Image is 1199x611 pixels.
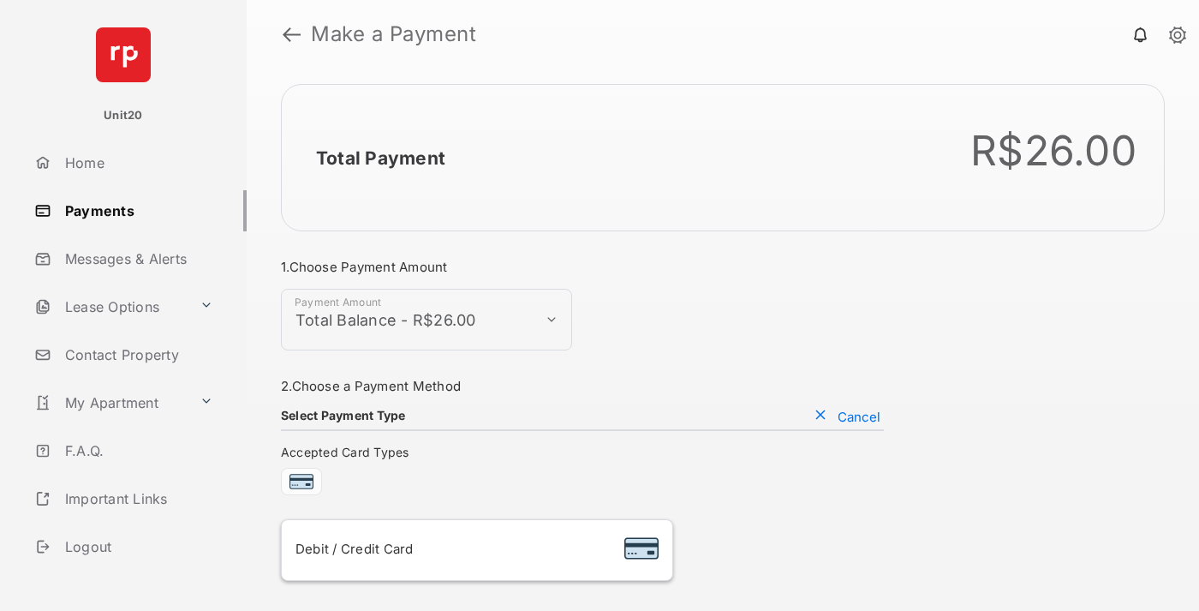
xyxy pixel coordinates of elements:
strong: Make a Payment [311,24,476,45]
h2: Total Payment [316,147,445,169]
a: Important Links [27,478,220,519]
a: Contact Property [27,334,247,375]
a: Home [27,142,247,183]
h3: 1. Choose Payment Amount [281,259,884,275]
a: Lease Options [27,286,193,327]
div: R$26.00 [970,126,1136,176]
span: Debit / Credit Card [295,541,414,557]
a: F.A.Q. [27,430,247,471]
a: My Apartment [27,382,193,423]
h4: Select Payment Type [281,408,406,422]
img: svg+xml;base64,PHN2ZyB4bWxucz0iaHR0cDovL3d3dy53My5vcmcvMjAwMC9zdmciIHdpZHRoPSI2NCIgaGVpZ2h0PSI2NC... [96,27,151,82]
h3: 2. Choose a Payment Method [281,378,884,394]
p: Unit20 [104,107,143,124]
a: Logout [27,526,247,567]
a: Messages & Alerts [27,238,247,279]
span: Accepted Card Types [281,445,416,459]
button: Cancel [810,408,884,425]
a: Payments [27,190,247,231]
